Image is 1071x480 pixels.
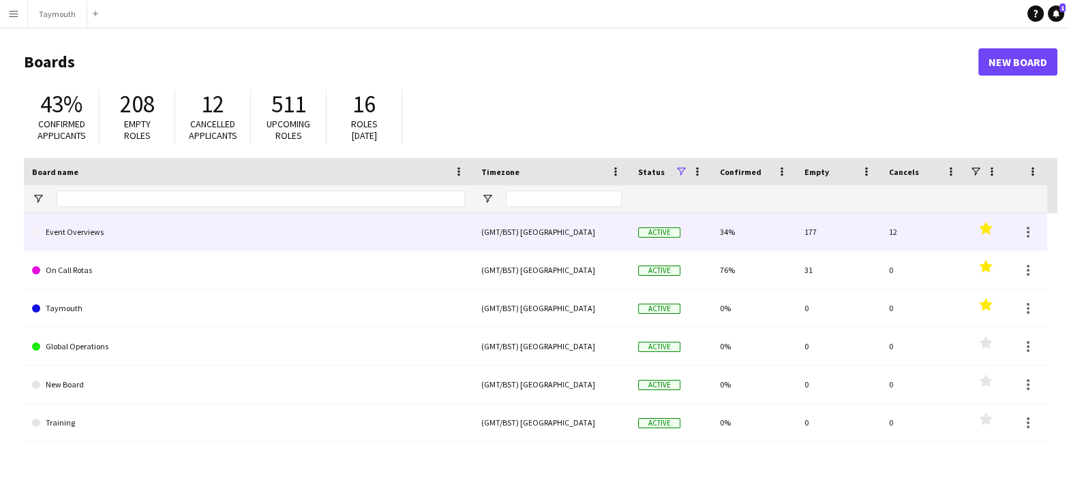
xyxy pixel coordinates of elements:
[712,289,796,327] div: 0%
[32,289,465,327] a: Taymouth
[32,327,465,366] a: Global Operations
[352,89,376,119] span: 16
[712,327,796,365] div: 0%
[881,327,965,365] div: 0
[712,404,796,441] div: 0%
[189,118,237,142] span: Cancelled applicants
[37,118,86,142] span: Confirmed applicants
[796,327,881,365] div: 0
[481,193,494,205] button: Open Filter Menu
[1048,5,1064,22] a: 1
[32,366,465,404] a: New Board
[351,118,378,142] span: Roles [DATE]
[473,289,630,327] div: (GMT/BST) [GEOGRAPHIC_DATA]
[796,251,881,289] div: 31
[32,251,465,289] a: On Call Rotas
[638,266,680,276] span: Active
[32,193,44,205] button: Open Filter Menu
[120,89,155,119] span: 208
[124,118,151,142] span: Empty roles
[481,167,519,177] span: Timezone
[473,366,630,403] div: (GMT/BST) [GEOGRAPHIC_DATA]
[201,89,224,119] span: 12
[796,213,881,251] div: 177
[638,227,680,238] span: Active
[712,251,796,289] div: 76%
[638,342,680,352] span: Active
[978,48,1057,76] a: New Board
[638,380,680,390] span: Active
[267,118,310,142] span: Upcoming roles
[473,404,630,441] div: (GMT/BST) [GEOGRAPHIC_DATA]
[804,167,829,177] span: Empty
[32,404,465,442] a: Training
[473,251,630,289] div: (GMT/BST) [GEOGRAPHIC_DATA]
[506,191,622,207] input: Timezone Filter Input
[24,52,978,72] h1: Boards
[720,167,761,177] span: Confirmed
[712,366,796,403] div: 0%
[40,89,82,119] span: 43%
[796,366,881,403] div: 0
[881,404,965,441] div: 0
[881,366,965,403] div: 0
[473,327,630,365] div: (GMT/BST) [GEOGRAPHIC_DATA]
[881,251,965,289] div: 0
[881,213,965,251] div: 12
[796,404,881,441] div: 0
[57,191,465,207] input: Board name Filter Input
[32,213,465,251] a: Event Overviews
[473,213,630,251] div: (GMT/BST) [GEOGRAPHIC_DATA]
[638,418,680,428] span: Active
[638,304,680,314] span: Active
[1059,3,1066,12] span: 1
[638,167,665,177] span: Status
[712,213,796,251] div: 34%
[32,167,78,177] span: Board name
[881,289,965,327] div: 0
[271,89,306,119] span: 511
[28,1,87,27] button: Taymouth
[889,167,919,177] span: Cancels
[796,289,881,327] div: 0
